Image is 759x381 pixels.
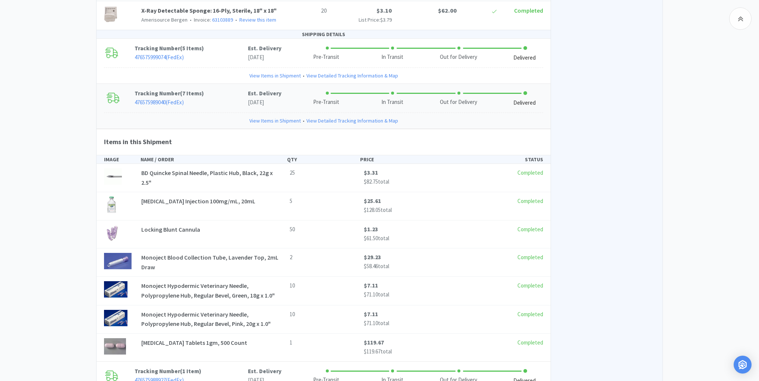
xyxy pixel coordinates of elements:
img: 375699ab238d4f75b519110dfa62816a_1233.png [104,253,132,269]
img: 60cbd8724cc04f46b1a4d4832a2e42e7_1413.png [104,281,127,298]
p: total [364,290,432,299]
span: Completed [517,169,543,176]
a: View Detailed Tracking Information & Map [306,72,398,80]
span: [MEDICAL_DATA] Injection 100mg/mL, 20mL [141,197,255,205]
p: 5 [290,197,358,206]
p: total [364,177,432,186]
p: Tracking Number ( ) [135,367,248,376]
img: 015816d88b94449992e57a28231afb04_10353.png [104,168,122,185]
span: [MEDICAL_DATA] Tablets 1gm, 500 Count [141,339,247,346]
div: In Transit [381,98,403,107]
img: 7dc36f089b514f0d93b22aa4f59f0cc7_7677.png [104,197,120,213]
p: total [364,206,432,215]
span: • [301,72,306,80]
span: BD Quincke Spinal Needle, Plastic Hub, Black, 22g x 2.5" [141,169,273,186]
a: View Items in Shipment [249,117,301,125]
span: $128.05 [364,206,381,213]
a: 476575999074(FedEx) [135,54,184,61]
span: • [301,117,306,125]
p: Tracking Number ( ) [135,44,248,53]
p: 1 [290,338,358,347]
p: 50 [290,225,358,234]
p: Est. Delivery [248,44,281,53]
p: total [364,319,432,328]
span: Locking Blunt Cannula [141,226,200,233]
img: 5c9723cd2d314ba1abece92ed0c4edff_1428.png [104,310,127,326]
span: $71.10 [364,320,378,327]
p: [DATE] [248,98,281,107]
span: $29.23 [364,254,381,261]
span: $61.50 [364,235,378,242]
img: b4728dfbdae947629482c5fcbd756740_18302.png [104,225,120,241]
div: STATUS [433,155,543,163]
div: Pre-Transit [313,98,339,107]
p: 25 [290,168,358,177]
span: $71.10 [364,291,378,298]
span: $3.79 [380,16,392,23]
span: Completed [517,226,543,233]
div: Delivered [513,54,536,62]
p: total [364,262,432,271]
span: $119.67 [364,348,381,355]
span: $62.00 [438,7,457,14]
span: $3.31 [364,169,378,176]
span: 5 Items [182,45,202,52]
span: Completed [517,282,543,289]
span: Monoject Blood Collection Tube, Lavender Top, 2mL Draw [141,254,278,271]
span: $119.67 [364,339,384,346]
span: Completed [517,339,543,346]
span: $7.11 [364,311,378,318]
img: cb6d432ccc18499a86a179ca757e592c_282854.png [104,6,117,22]
a: 63103889 [212,16,233,23]
span: Completed [517,197,543,204]
span: Amerisource Bergen [141,16,188,23]
div: Out for Delivery [440,53,477,61]
div: PRICE [360,155,433,163]
h4: Items in this Shipment [97,129,551,155]
p: Est. Delivery [248,367,281,376]
a: Review this item [239,16,276,23]
span: $58.46 [364,263,378,270]
span: $7.11 [364,282,378,289]
div: Out for Delivery [440,98,477,107]
p: total [364,347,432,356]
p: total [364,234,432,243]
span: 1 Item [182,368,199,375]
div: QTY [287,155,360,163]
div: Delivered [513,99,536,107]
a: 476575989040(FedEx) [135,99,184,106]
p: 2 [290,253,358,262]
span: Invoice: [188,16,233,23]
a: View Items in Shipment [249,72,301,80]
span: $1.23 [364,226,378,233]
img: 4723580401ac452b910543ee62d8b49e_228411.png [104,338,126,355]
p: 10 [290,281,358,290]
div: IMAGE [104,155,141,163]
div: NAME / ORDER [141,155,287,163]
span: $3.10 [377,7,392,14]
span: $82.75 [364,178,378,185]
div: Open Intercom Messenger [734,356,752,374]
div: SHIPPING DETAILS [97,30,551,39]
span: Completed [514,7,543,14]
span: Monoject Hypodermic Veterinary Needle, Polypropylene Hub, Regular Bevel, Green, 18g x 1.0" [141,282,275,299]
span: $25.61 [364,197,381,204]
p: Est. Delivery [248,89,281,98]
p: 20 [290,6,327,16]
span: Monoject Hypodermic Veterinary Needle, Polypropylene Hub, Regular Bevel, Pink, 20g x 1.0" [141,311,271,328]
span: Completed [517,254,543,261]
span: • [189,16,193,23]
p: [DATE] [248,53,281,62]
div: Pre-Transit [313,53,339,61]
span: Completed [517,311,543,318]
div: In Transit [381,53,403,61]
a: View Detailed Tracking Information & Map [306,117,398,125]
span: • [234,16,238,23]
p: List Price: [333,16,392,24]
p: 10 [290,310,358,319]
p: Tracking Number ( ) [135,89,248,98]
a: X-Ray Detectable Sponge: 16-Ply, Sterile, 18" x 18" [141,7,277,14]
span: 7 Items [182,90,202,97]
